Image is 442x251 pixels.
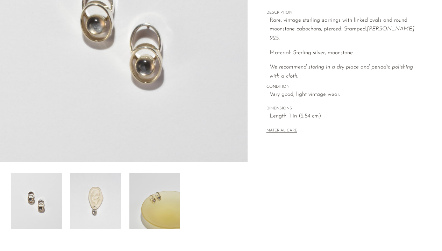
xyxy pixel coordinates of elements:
p: Rare, vintage sterling earrings with linked ovals and round moonstone cabochons, pierced. Stamped, [270,16,424,43]
img: Oval Link Moonstone Earrings [129,173,180,229]
button: MATERIAL CARE [266,128,297,134]
img: Oval Link Moonstone Earrings [70,173,121,229]
img: Oval Link Moonstone Earrings [11,173,62,229]
span: DIMENSIONS [266,106,424,112]
span: Length: 1 in (2.54 cm) [270,112,424,121]
span: DESCRIPTION [266,10,424,16]
span: Very good; light vintage wear. [270,90,424,99]
span: CONDITION [266,84,424,90]
p: Material: Sterling silver, moonstone. [270,49,424,58]
i: We recommend storing in a dry place and periodic polishing with a cloth. [270,64,413,79]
